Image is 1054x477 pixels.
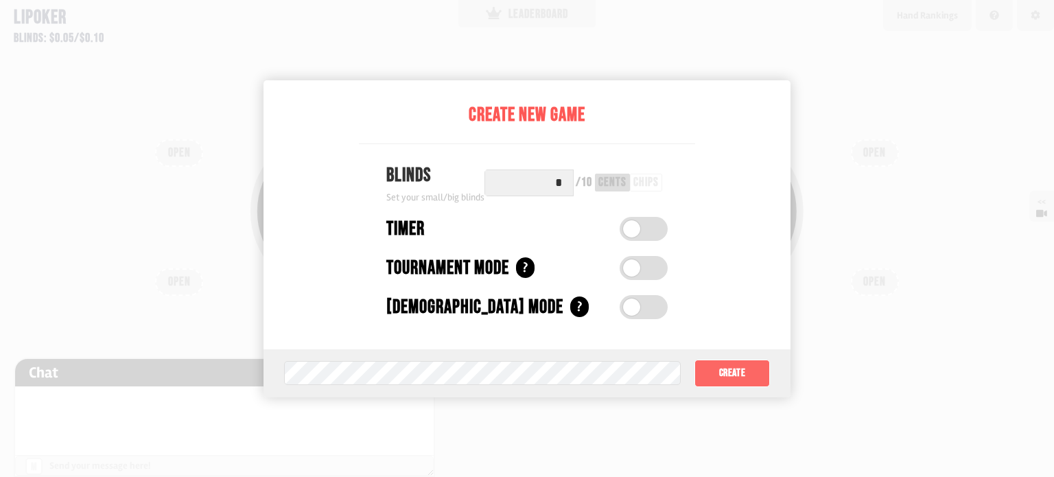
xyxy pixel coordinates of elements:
[386,254,509,283] div: Tournament Mode
[386,293,563,322] div: [DEMOGRAPHIC_DATA] Mode
[516,257,535,278] div: ?
[386,190,484,205] div: Set your small/big blinds
[386,215,425,244] div: Timer
[576,176,592,189] div: / 10
[694,360,770,387] button: Create
[633,176,659,189] div: chips
[570,296,589,317] div: ?
[598,176,626,189] div: cents
[386,161,484,190] div: Blinds
[359,101,695,130] div: Create New Game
